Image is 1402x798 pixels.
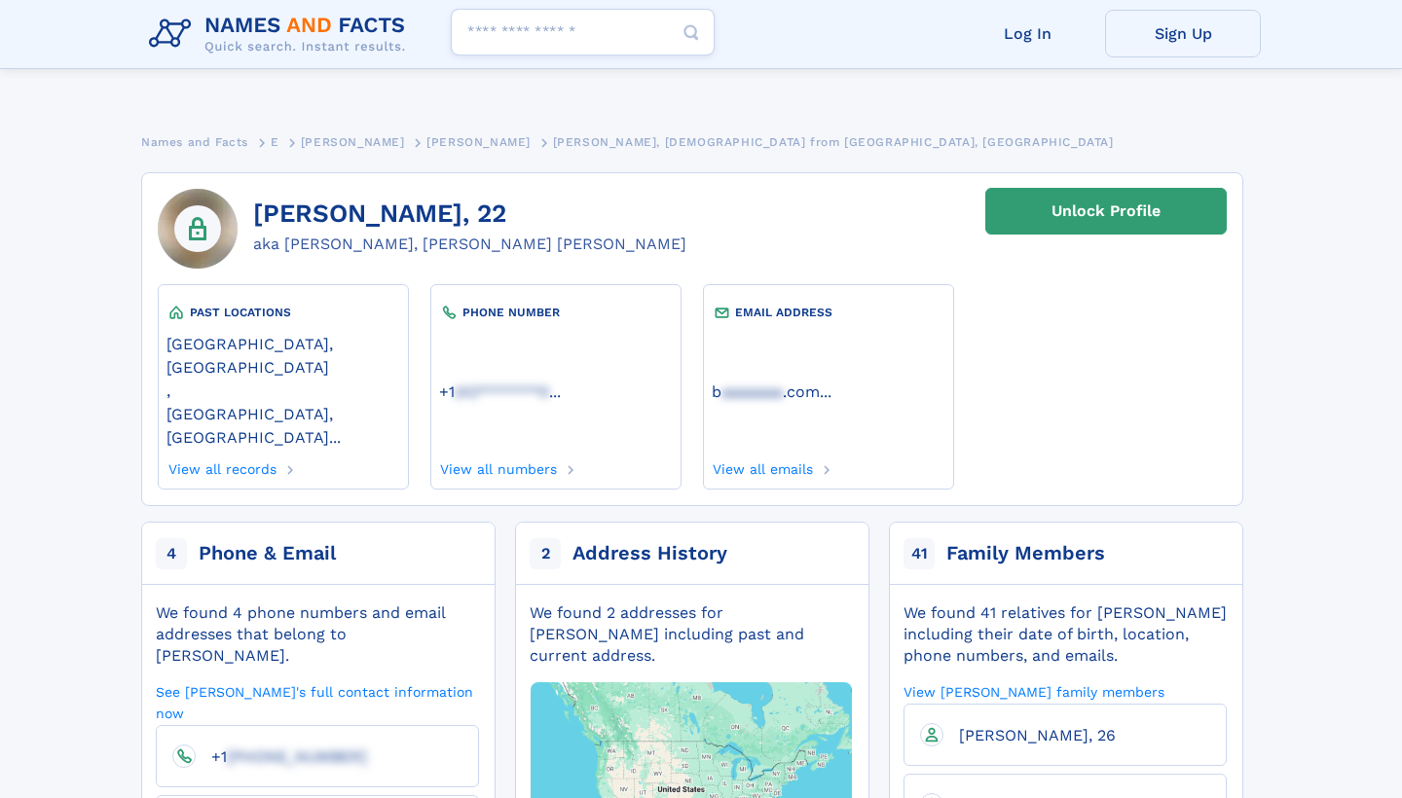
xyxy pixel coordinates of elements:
a: Log In [949,10,1105,57]
a: E [271,129,279,154]
div: Family Members [946,540,1105,567]
div: EMAIL ADDRESS [712,303,945,322]
span: [PERSON_NAME] [426,135,531,149]
a: Names and Facts [141,129,248,154]
a: View all emails [712,455,814,477]
div: We found 2 addresses for [PERSON_NAME] including past and current address. [530,602,853,667]
span: [PERSON_NAME], [DEMOGRAPHIC_DATA] from [GEOGRAPHIC_DATA], [GEOGRAPHIC_DATA] [553,135,1114,149]
span: [PERSON_NAME] [301,135,405,149]
a: Sign Up [1105,10,1261,57]
a: [PERSON_NAME] [426,129,531,154]
button: Search Button [668,9,715,56]
a: [PERSON_NAME], 26 [943,725,1116,744]
span: [PERSON_NAME], 26 [959,726,1116,744]
a: See [PERSON_NAME]'s full contact information now [156,682,479,722]
div: PAST LOCATIONS [166,303,400,322]
span: [PHONE_NUMBER] [227,747,367,766]
a: Unlock Profile [985,188,1227,235]
a: ... [712,382,945,401]
span: aaaaaaa [721,382,783,401]
span: 2 [530,538,561,569]
span: 41 [904,538,935,569]
div: Address History [572,540,727,567]
a: [GEOGRAPHIC_DATA], [GEOGRAPHIC_DATA]... [166,403,400,447]
div: , [166,322,400,455]
div: We found 41 relatives for [PERSON_NAME] including their date of birth, location, phone numbers, a... [904,602,1227,667]
div: aka [PERSON_NAME], [PERSON_NAME] [PERSON_NAME] [253,233,686,256]
div: Unlock Profile [1051,189,1161,234]
span: 4 [156,538,187,569]
input: search input [451,9,715,55]
h1: [PERSON_NAME], 22 [253,199,686,229]
a: +1[PHONE_NUMBER] [196,746,367,765]
img: Logo Names and Facts [141,8,422,60]
a: ... [439,382,673,401]
div: PHONE NUMBER [439,303,673,322]
a: baaaaaaa.com [712,381,820,401]
span: E [271,135,279,149]
div: We found 4 phone numbers and email addresses that belong to [PERSON_NAME]. [156,602,479,667]
a: [PERSON_NAME] [301,129,405,154]
a: View [PERSON_NAME] family members [904,682,1164,701]
a: [GEOGRAPHIC_DATA], [GEOGRAPHIC_DATA] [166,333,400,377]
a: View all numbers [439,455,558,477]
div: Phone & Email [199,540,336,567]
a: View all records [166,455,277,477]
